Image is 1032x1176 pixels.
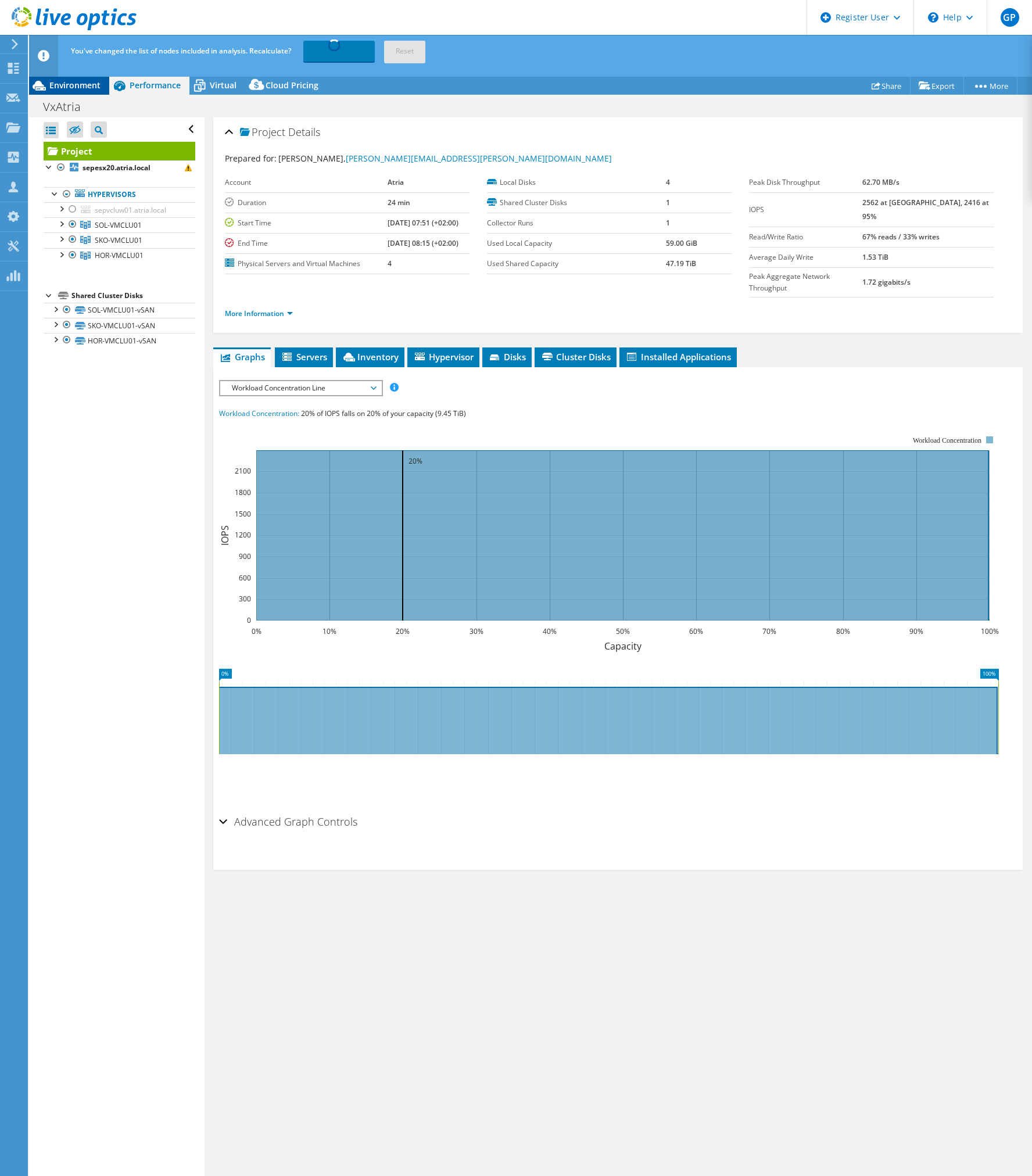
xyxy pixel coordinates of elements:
text: Workload Concentration [913,436,981,444]
a: Share [863,77,911,95]
text: 100% [981,626,999,636]
text: 20% [396,626,410,636]
b: sepesx20.atria.local [83,163,150,173]
label: Physical Servers and Virtual Machines [225,258,388,270]
b: 4 [388,259,392,268]
b: 4 [666,177,670,187]
span: Inventory [342,351,399,363]
label: Shared Cluster Disks [487,197,666,209]
a: More Information [225,309,293,318]
a: SOL-VMCLU01-vSAN [44,303,195,318]
span: Cluster Disks [540,351,611,363]
span: Disks [488,351,526,363]
span: Hypervisor [413,351,474,363]
label: Prepared for: [225,153,277,164]
span: sepvcluw01.atria.local [95,205,166,215]
span: Cloud Pricing [266,80,318,91]
span: 20% of IOPS falls on 20% of your capacity (9.45 TiB) [301,408,466,418]
text: 1800 [235,487,251,497]
text: 50% [616,626,630,636]
b: [DATE] 07:51 (+02:00) [388,218,458,228]
span: Installed Applications [625,351,731,363]
text: 2100 [235,466,251,476]
span: [PERSON_NAME], [278,153,612,164]
a: Recalculating... [303,41,375,62]
b: 47.19 TiB [666,259,696,268]
text: Capacity [604,640,642,652]
a: SOL-VMCLU01 [44,217,195,232]
text: 60% [689,626,703,636]
span: Graphs [219,351,265,363]
label: Local Disks [487,177,666,188]
svg: \n [928,12,938,23]
text: 20% [408,456,422,466]
a: Export [910,77,964,95]
label: Peak Disk Throughput [749,177,862,188]
text: 80% [836,626,850,636]
span: Servers [281,351,327,363]
span: HOR-VMCLU01 [95,250,144,260]
span: Performance [130,80,181,91]
div: Shared Cluster Disks [71,289,195,303]
label: Collector Runs [487,217,666,229]
label: Average Daily Write [749,252,862,263]
span: GP [1001,8,1019,27]
text: 1200 [235,530,251,540]
text: 30% [470,626,483,636]
h1: VxAtria [38,101,99,113]
span: Workload Concentration: [219,408,299,418]
label: End Time [225,238,388,249]
label: Used Local Capacity [487,238,666,249]
span: SKO-VMCLU01 [95,235,142,245]
label: Duration [225,197,388,209]
label: Start Time [225,217,388,229]
text: 40% [543,626,557,636]
b: 1 [666,218,670,228]
b: Atria [388,177,404,187]
text: 900 [239,551,251,561]
text: 70% [762,626,776,636]
label: Read/Write Ratio [749,231,862,243]
b: 1.72 gigabits/s [862,277,911,287]
span: Environment [49,80,101,91]
label: Used Shared Capacity [487,258,666,270]
a: More [963,77,1017,95]
label: Peak Aggregate Network Throughput [749,271,862,294]
b: 2562 at [GEOGRAPHIC_DATA], 2416 at 95% [862,198,989,221]
span: Workload Concentration Line [226,381,375,395]
b: [DATE] 08:15 (+02:00) [388,238,458,248]
span: Details [288,125,320,139]
h2: Advanced Graph Controls [219,810,357,833]
label: IOPS [749,204,862,216]
span: Project [240,127,285,138]
text: 1500 [235,509,251,519]
a: sepesx20.atria.local [44,160,195,175]
b: 24 min [388,198,410,207]
a: HOR-VMCLU01-vSAN [44,333,195,348]
a: Hypervisors [44,187,195,202]
a: SKO-VMCLU01-vSAN [44,318,195,333]
span: Virtual [210,80,236,91]
b: 1 [666,198,670,207]
text: IOPS [218,525,231,546]
text: 600 [239,573,251,583]
text: 0% [252,626,261,636]
text: 0 [247,615,251,625]
text: 300 [239,594,251,604]
a: Project [44,142,195,160]
b: 67% reads / 33% writes [862,232,940,242]
a: SKO-VMCLU01 [44,232,195,248]
b: 1.53 TiB [862,252,888,262]
a: [PERSON_NAME][EMAIL_ADDRESS][PERSON_NAME][DOMAIN_NAME] [346,153,612,164]
span: You've changed the list of nodes included in analysis. Recalculate? [71,46,291,56]
b: 59.00 GiB [666,238,697,248]
span: SOL-VMCLU01 [95,220,142,230]
text: 90% [909,626,923,636]
a: sepvcluw01.atria.local [44,202,195,217]
text: 10% [322,626,336,636]
a: HOR-VMCLU01 [44,248,195,263]
label: Account [225,177,388,188]
b: 62.70 MB/s [862,177,900,187]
